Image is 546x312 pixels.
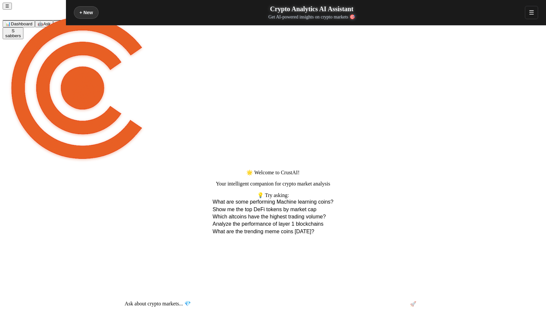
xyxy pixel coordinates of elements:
[529,9,534,16] span: ☰
[3,10,161,168] img: Crust
[213,198,333,206] button: What are some performing Machine learning coins?
[213,228,333,235] button: What are the trending meme coins [DATE]?
[268,5,355,20] h1: Crypto Analytics AI Assistant
[213,169,333,176] h2: 🌟 Welcome to CrustAI!
[213,192,333,198] h3: 💡 Try asking:
[213,181,333,187] p: Your intelligent companion for crypto market analysis
[5,4,9,9] span: ☰
[213,220,333,228] button: Analyze the performance of layer 1 blockchains
[405,296,421,312] button: 🚀
[213,206,333,213] button: Show me the top DeFi tokens by market cap
[268,14,355,20] span: Get AI-powered insights on crypto markets 🎯
[3,3,12,10] button: Toggle navigation menu
[74,6,99,18] button: + New
[213,213,333,220] button: Which altcoins have the highest trading volume?
[525,6,538,19] button: ☰
[125,301,405,307] input: Ask about crypto markets... 💎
